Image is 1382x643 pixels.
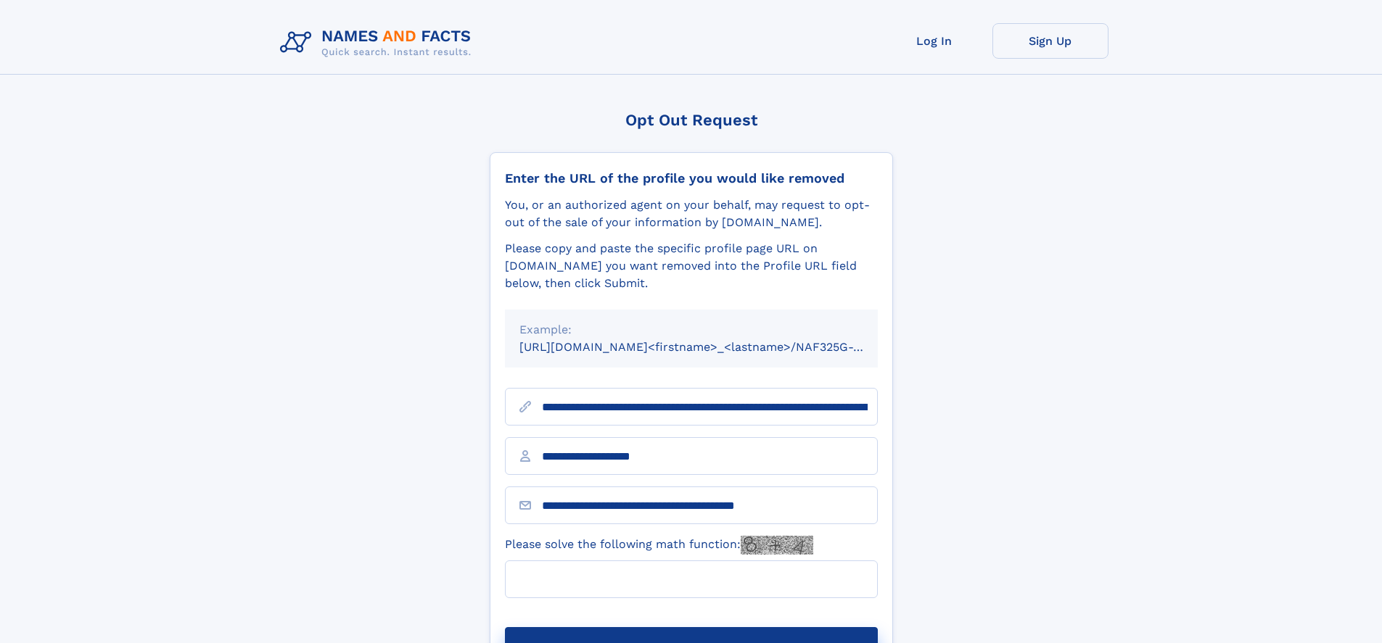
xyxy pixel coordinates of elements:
[274,23,483,62] img: Logo Names and Facts
[519,340,905,354] small: [URL][DOMAIN_NAME]<firstname>_<lastname>/NAF325G-xxxxxxxx
[519,321,863,339] div: Example:
[505,240,878,292] div: Please copy and paste the specific profile page URL on [DOMAIN_NAME] you want removed into the Pr...
[505,536,813,555] label: Please solve the following math function:
[992,23,1109,59] a: Sign Up
[505,196,878,231] div: You, or an authorized agent on your behalf, may request to opt-out of the sale of your informatio...
[876,23,992,59] a: Log In
[505,170,878,186] div: Enter the URL of the profile you would like removed
[490,111,893,129] div: Opt Out Request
